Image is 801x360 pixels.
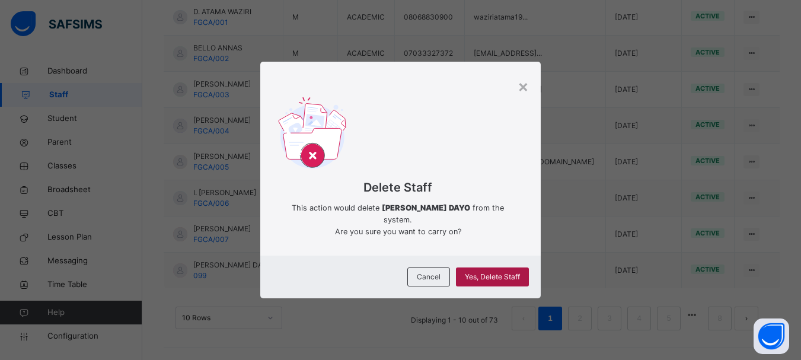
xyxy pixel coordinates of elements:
[278,202,518,238] span: This action would delete from the system. Are you sure you want to carry on?
[417,272,441,282] span: Cancel
[754,318,789,354] button: Open asap
[518,74,529,98] div: ×
[465,272,520,282] span: Yes, Delete Staff
[382,203,470,212] b: [PERSON_NAME] DAYO
[278,97,346,173] img: delet-svg.b138e77a2260f71d828f879c6b9dcb76.svg
[278,179,518,196] span: Delete Staff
